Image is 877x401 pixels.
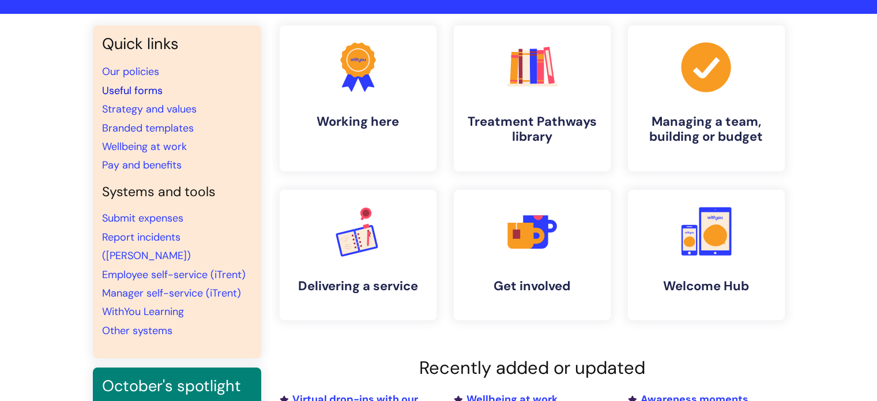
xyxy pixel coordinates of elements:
[102,184,252,200] h4: Systems and tools
[463,279,601,294] h4: Get involved
[454,190,611,320] a: Get involved
[102,305,184,318] a: WithYou Learning
[280,357,785,378] h2: Recently added or updated
[637,114,776,145] h4: Managing a team, building or budget
[102,102,197,116] a: Strategy and values
[454,25,611,171] a: Treatment Pathways library
[102,286,241,300] a: Manager self-service (iTrent)
[102,121,194,135] a: Branded templates
[102,84,163,98] a: Useful forms
[280,25,436,171] a: Working here
[637,279,776,294] h4: Welcome Hub
[280,190,436,320] a: Delivering a service
[102,377,252,395] h3: October's spotlight
[102,211,183,225] a: Submit expenses
[102,65,159,78] a: Our policies
[463,114,601,145] h4: Treatment Pathways library
[628,25,785,171] a: Managing a team, building or budget
[102,35,252,53] h3: Quick links
[102,140,187,153] a: Wellbeing at work
[102,324,172,338] a: Other systems
[289,114,427,129] h4: Working here
[102,230,191,263] a: Report incidents ([PERSON_NAME])
[628,190,785,320] a: Welcome Hub
[289,279,427,294] h4: Delivering a service
[102,158,182,172] a: Pay and benefits
[102,268,246,282] a: Employee self-service (iTrent)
